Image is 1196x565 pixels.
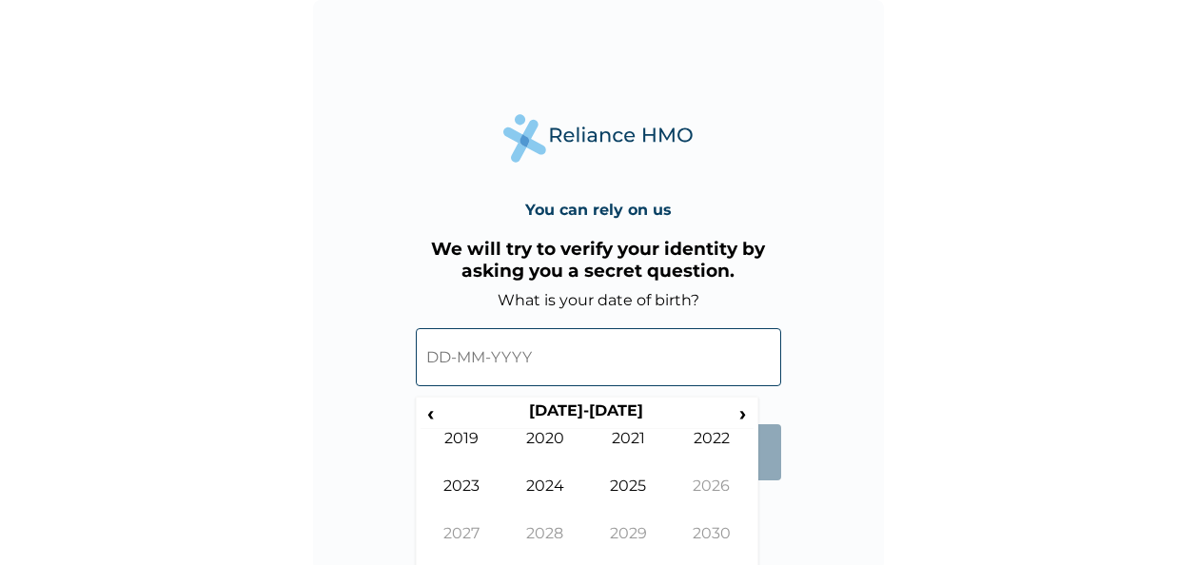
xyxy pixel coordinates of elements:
td: 2021 [587,429,671,477]
span: › [733,401,754,425]
td: 2020 [503,429,587,477]
td: 2019 [421,429,504,477]
td: 2025 [587,477,671,524]
td: 2022 [670,429,754,477]
input: DD-MM-YYYY [416,328,781,386]
label: What is your date of birth? [498,291,699,309]
h4: You can rely on us [525,201,672,219]
td: 2026 [670,477,754,524]
img: Reliance Health's Logo [503,114,694,163]
h3: We will try to verify your identity by asking you a secret question. [416,238,781,282]
td: 2024 [503,477,587,524]
td: 2023 [421,477,504,524]
th: [DATE]-[DATE] [441,401,733,428]
span: ‹ [421,401,441,425]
